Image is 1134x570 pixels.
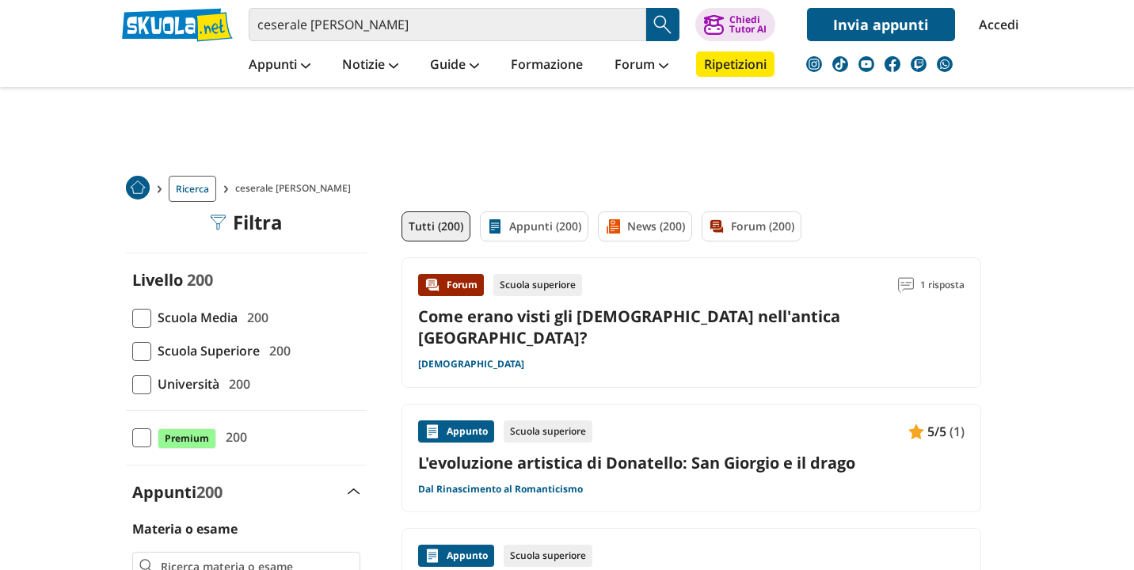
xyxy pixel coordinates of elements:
[132,520,238,538] label: Materia o esame
[151,307,238,328] span: Scuola Media
[424,424,440,439] img: Appunti contenuto
[949,421,965,442] span: (1)
[729,15,767,34] div: Chiedi Tutor AI
[249,8,646,41] input: Cerca appunti, riassunti o versioni
[418,306,840,348] a: Come erano visti gli [DEMOGRAPHIC_DATA] nell'antica [GEOGRAPHIC_DATA]?
[211,211,283,234] div: Filtra
[598,211,692,241] a: News (200)
[424,277,440,293] img: Forum contenuto
[695,8,775,41] button: ChiediTutor AI
[158,428,216,449] span: Premium
[418,452,965,473] a: L'evoluzione artistica di Donatello: San Giorgio e il drago
[920,274,965,296] span: 1 risposta
[263,340,291,361] span: 200
[605,218,621,234] img: News filtro contenuto
[241,307,268,328] span: 200
[245,51,314,80] a: Appunti
[858,56,874,72] img: youtube
[235,176,357,202] span: ceserale [PERSON_NAME]
[702,211,801,241] a: Forum (200)
[126,176,150,199] img: Home
[504,545,592,567] div: Scuola superiore
[223,374,250,394] span: 200
[611,51,672,80] a: Forum
[169,176,216,202] a: Ricerca
[211,215,226,230] img: Filtra filtri mobile
[418,420,494,443] div: Appunto
[418,274,484,296] div: Forum
[911,56,927,72] img: twitch
[979,8,1012,41] a: Accedi
[646,8,679,41] button: Search Button
[424,548,440,564] img: Appunti contenuto
[885,56,900,72] img: facebook
[898,277,914,293] img: Commenti lettura
[132,269,183,291] label: Livello
[151,374,219,394] span: Università
[507,51,587,80] a: Formazione
[806,56,822,72] img: instagram
[401,211,470,241] a: Tutti (200)
[418,545,494,567] div: Appunto
[487,218,503,234] img: Appunti filtro contenuto
[480,211,588,241] a: Appunti (200)
[187,269,213,291] span: 200
[426,51,483,80] a: Guide
[927,421,946,442] span: 5/5
[126,176,150,202] a: Home
[418,358,524,370] a: [DEMOGRAPHIC_DATA]
[132,481,223,503] label: Appunti
[908,424,924,439] img: Appunti contenuto
[338,51,402,80] a: Notizie
[807,8,955,41] a: Invia appunti
[651,13,675,36] img: Cerca appunti, riassunti o versioni
[493,274,582,296] div: Scuola superiore
[832,56,848,72] img: tiktok
[348,488,360,495] img: Apri e chiudi sezione
[937,56,953,72] img: WhatsApp
[219,427,247,447] span: 200
[696,51,774,77] a: Ripetizioni
[196,481,223,503] span: 200
[418,483,583,496] a: Dal Rinascimento al Romanticismo
[709,218,725,234] img: Forum filtro contenuto
[504,420,592,443] div: Scuola superiore
[151,340,260,361] span: Scuola Superiore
